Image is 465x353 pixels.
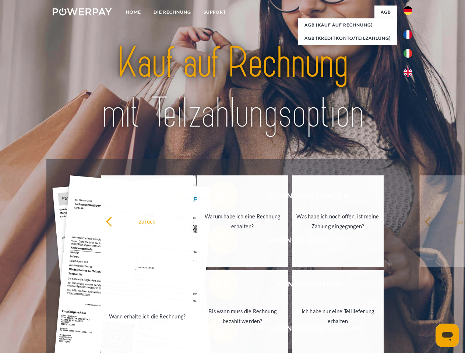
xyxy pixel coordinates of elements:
a: agb [374,6,397,19]
img: fr [404,30,412,39]
img: logo-powerpay-white.svg [53,8,112,15]
div: Was habe ich noch offen, ist meine Zahlung eingegangen? [296,211,379,231]
img: en [404,68,412,77]
div: Ich habe nur eine Teillieferung erhalten [296,306,379,326]
a: Home [120,6,147,19]
a: AGB (Kauf auf Rechnung) [298,18,397,32]
a: Was habe ich noch offen, ist meine Zahlung eingegangen? [292,175,384,267]
img: title-powerpay_de.svg [70,35,395,141]
img: it [404,49,412,58]
a: DIE RECHNUNG [147,6,197,19]
a: AGB (Kreditkonto/Teilzahlung) [298,32,397,45]
div: Bis wann muss die Rechnung bezahlt werden? [201,306,284,326]
div: Warum habe ich eine Rechnung erhalten? [201,211,284,231]
iframe: Schaltfläche zum Öffnen des Messaging-Fensters [436,324,459,347]
div: zurück [106,216,189,226]
img: de [404,6,412,15]
a: SUPPORT [197,6,232,19]
div: Wann erhalte ich die Rechnung? [106,311,189,321]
